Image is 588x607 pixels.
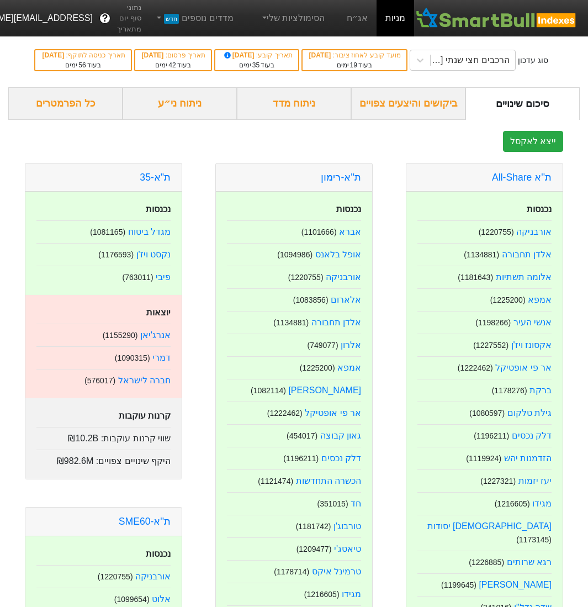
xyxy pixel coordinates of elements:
a: אברא [339,227,361,236]
small: ( 1209477 ) [296,545,332,553]
a: מדדים נוספיםחדש [150,7,238,29]
strong: נכנסות [146,204,171,214]
a: ת''א All-Share [492,172,552,183]
small: ( 351015 ) [317,499,348,508]
small: ( 1220755 ) [288,273,324,282]
small: ( 1181643 ) [458,273,493,282]
small: ( 1196211 ) [283,454,319,463]
a: מגדל ביטוח [128,227,171,236]
a: מגידו [532,499,552,508]
small: ( 1134881 ) [464,250,499,259]
span: [DATE] [42,51,66,59]
strong: יוצאות [146,308,171,317]
small: ( 1225200 ) [300,363,335,372]
span: [DATE] [309,51,333,59]
div: תאריך קובע : [221,50,292,60]
div: כל הפרמטרים [8,87,123,120]
div: בעוד ימים [141,60,206,70]
small: ( 1083856 ) [293,295,329,304]
small: ( 1178714 ) [274,567,309,576]
strong: נכנסות [527,204,552,214]
a: נקסט ויז'ן [136,250,171,259]
small: ( 576017 ) [84,376,115,385]
a: טרמינל איקס [312,567,361,576]
small: ( 1176593 ) [98,250,134,259]
a: ברקת [529,386,552,395]
a: אנרג'יאן [140,330,171,340]
a: מגידו [342,589,361,599]
a: אורבניקה [516,227,552,236]
a: הזדמנות יהש [504,453,552,463]
span: ? [102,11,108,26]
a: גילת טלקום [507,408,552,418]
a: אלארום [331,295,361,304]
div: היקף שינויים צפויים : [36,450,171,468]
small: ( 763011 ) [123,273,153,282]
span: ₪10.2B [68,434,98,443]
a: הכשרה התחדשות [296,476,361,485]
div: מועד קובע לאחוז ציבור : [308,50,401,60]
a: אקסונז ויז'ן [511,340,552,350]
small: ( 1094986 ) [277,250,312,259]
div: ניתוח ני״ע [123,87,237,120]
span: 35 [252,61,259,69]
small: ( 1220755 ) [98,572,133,581]
strong: נכנסות [336,204,361,214]
div: ניתוח מדד [237,87,351,120]
small: ( 1173145 ) [516,535,552,544]
small: ( 1178276 ) [492,386,527,395]
a: אורבניקה [135,572,171,581]
span: 56 [78,61,86,69]
small: ( 1226885 ) [469,558,504,567]
a: [DEMOGRAPHIC_DATA] יסודות [427,521,552,531]
a: הסימולציות שלי [256,7,330,29]
small: ( 1090315 ) [115,353,150,362]
a: דמרי [152,353,171,362]
strong: נכנסות [146,549,171,558]
div: תאריך פרסום : [141,50,206,60]
a: אר פי אופטיקל [495,363,552,372]
a: ת''א-SME60 [119,516,171,527]
a: [PERSON_NAME] [288,386,361,395]
small: ( 1225200 ) [490,295,526,304]
a: אלוט [152,594,171,604]
a: יעז יזמות [518,476,552,485]
small: ( 1121474 ) [258,477,293,485]
button: ייצא לאקסל [503,131,563,152]
a: אלרון [341,340,361,350]
span: 42 [168,61,176,69]
span: ₪982.6M [57,456,93,466]
a: ת''א-רימון [321,172,361,183]
small: ( 1099654 ) [114,595,150,604]
a: אלומה תשתיות [496,272,552,282]
small: ( 1080597 ) [469,409,505,418]
small: ( 1196211 ) [474,431,509,440]
span: חדש [164,14,179,24]
a: אנשי העיר [513,318,552,327]
div: תאריך כניסה לתוקף : [41,50,125,60]
small: ( 1222462 ) [267,409,303,418]
small: ( 1155290 ) [103,331,138,340]
div: בעוד ימים [221,60,292,70]
a: אלדן תחבורה [311,318,361,327]
a: פיבי [156,272,171,282]
span: [DATE] [142,51,166,59]
span: 19 [350,61,357,69]
a: [PERSON_NAME] [479,580,552,589]
div: שווי קרנות עוקבות : [36,427,171,445]
a: אמפא [528,295,552,304]
strong: קרנות עוקבות [119,411,171,420]
small: ( 1082114 ) [251,386,286,395]
a: טורבוג'ן [333,521,361,531]
small: ( 1081165 ) [90,228,125,236]
small: ( 1227321 ) [480,477,516,485]
small: ( 1119924 ) [466,454,501,463]
small: ( 749077 ) [308,341,338,350]
small: ( 1216605 ) [495,499,530,508]
a: גאון קבוצה [320,431,361,440]
small: ( 454017 ) [287,431,317,440]
div: סיכום שינויים [465,87,580,120]
a: אמפא [337,363,361,372]
a: אורבניקה [326,272,361,282]
small: ( 1220755 ) [479,228,514,236]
